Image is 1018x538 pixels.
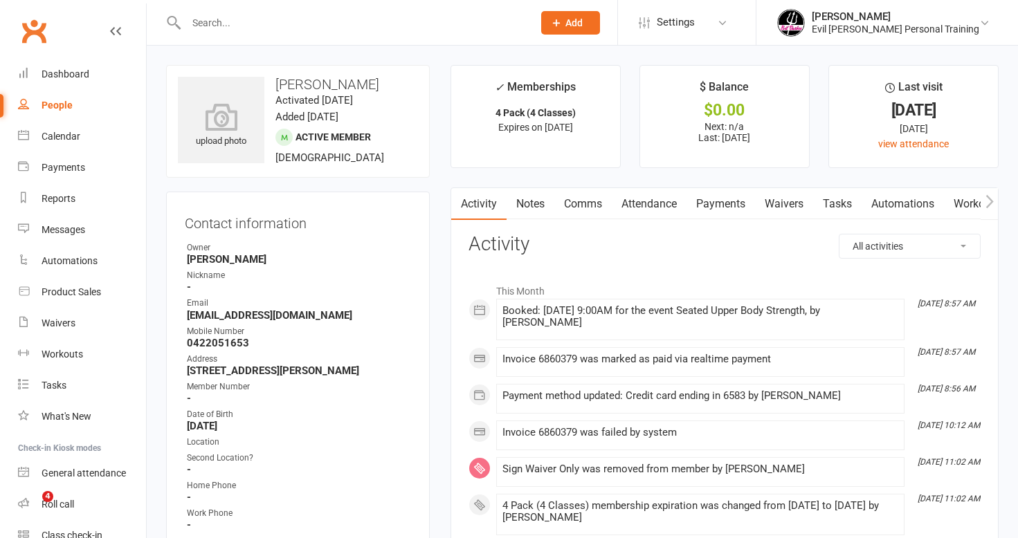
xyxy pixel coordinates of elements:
[18,183,146,214] a: Reports
[187,507,411,520] div: Work Phone
[187,436,411,449] div: Location
[42,193,75,204] div: Reports
[42,131,80,142] div: Calendar
[18,90,146,121] a: People
[18,308,146,339] a: Waivers
[42,499,74,510] div: Roll call
[296,131,371,142] span: Active member
[17,14,51,48] a: Clubworx
[502,427,898,438] div: Invoice 6860379 was failed by system
[469,277,981,299] li: This Month
[755,188,813,220] a: Waivers
[18,277,146,308] a: Product Sales
[918,420,980,430] i: [DATE] 10:12 AM
[918,299,975,308] i: [DATE] 8:57 AM
[187,353,411,366] div: Address
[275,111,338,123] time: Added [DATE]
[178,77,418,92] h3: [PERSON_NAME]
[451,188,507,220] a: Activity
[878,138,949,149] a: view attendance
[777,9,805,37] img: thumb_image1652691556.png
[687,188,755,220] a: Payments
[187,297,411,310] div: Email
[187,519,411,531] strong: -
[495,78,576,104] div: Memberships
[187,491,411,503] strong: -
[42,255,98,266] div: Automations
[918,384,975,393] i: [DATE] 8:56 AM
[275,151,384,164] span: [DEMOGRAPHIC_DATA]
[842,121,985,136] div: [DATE]
[653,103,797,118] div: $0.00
[185,210,411,231] h3: Contact information
[541,11,600,35] button: Add
[187,269,411,282] div: Nickname
[18,214,146,245] a: Messages
[187,463,411,476] strong: -
[187,408,411,421] div: Date of Birth
[187,337,411,349] strong: 0422051653
[498,122,573,133] span: Expires on [DATE]
[187,253,411,266] strong: [PERSON_NAME]
[187,364,411,377] strong: [STREET_ADDRESS][PERSON_NAME]
[18,152,146,183] a: Payments
[700,78,749,103] div: $ Balance
[42,411,91,422] div: What's New
[42,286,101,297] div: Product Sales
[944,188,1010,220] a: Workouts
[657,7,695,38] span: Settings
[495,81,504,94] i: ✓
[187,452,411,465] div: Second Location?
[187,325,411,338] div: Mobile Number
[18,370,146,401] a: Tasks
[42,100,73,111] div: People
[18,489,146,520] a: Roll call
[42,380,66,391] div: Tasks
[18,339,146,370] a: Workouts
[187,241,411,254] div: Owner
[496,107,576,118] strong: 4 Pack (4 Classes)
[812,10,979,23] div: [PERSON_NAME]
[554,188,612,220] a: Comms
[187,479,411,492] div: Home Phone
[42,317,75,328] div: Waivers
[275,94,353,106] time: Activated [DATE]
[502,305,898,328] div: Booked: [DATE] 9:00AM for the event Seated Upper Body Strength, by [PERSON_NAME]
[18,59,146,90] a: Dashboard
[502,463,898,475] div: Sign Waiver Only was removed from member by [PERSON_NAME]
[42,491,53,502] span: 4
[18,121,146,152] a: Calendar
[42,349,83,360] div: Workouts
[812,23,979,35] div: Evil [PERSON_NAME] Personal Training
[182,13,523,33] input: Search...
[42,162,85,173] div: Payments
[842,103,985,118] div: [DATE]
[918,494,980,503] i: [DATE] 11:02 AM
[187,380,411,393] div: Member Number
[502,353,898,365] div: Invoice 6860379 was marked as paid via realtime payment
[918,347,975,357] i: [DATE] 8:57 AM
[18,458,146,489] a: General attendance kiosk mode
[653,121,797,143] p: Next: n/a Last: [DATE]
[18,401,146,432] a: What's New
[14,491,47,524] iframe: Intercom live chat
[565,17,583,28] span: Add
[502,390,898,402] div: Payment method updated: Credit card ending in 6583 by [PERSON_NAME]
[612,188,687,220] a: Attendance
[885,78,943,103] div: Last visit
[187,420,411,432] strong: [DATE]
[187,392,411,405] strong: -
[469,234,981,255] h3: Activity
[862,188,944,220] a: Automations
[187,309,411,322] strong: [EMAIL_ADDRESS][DOMAIN_NAME]
[507,188,554,220] a: Notes
[42,467,126,479] div: General attendance
[187,281,411,293] strong: -
[18,245,146,277] a: Automations
[918,457,980,467] i: [DATE] 11:02 AM
[178,103,264,149] div: upload photo
[502,500,898,523] div: 4 Pack (4 Classes) membership expiration was changed from [DATE] to [DATE] by [PERSON_NAME]
[42,224,85,235] div: Messages
[42,68,89,80] div: Dashboard
[813,188,862,220] a: Tasks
